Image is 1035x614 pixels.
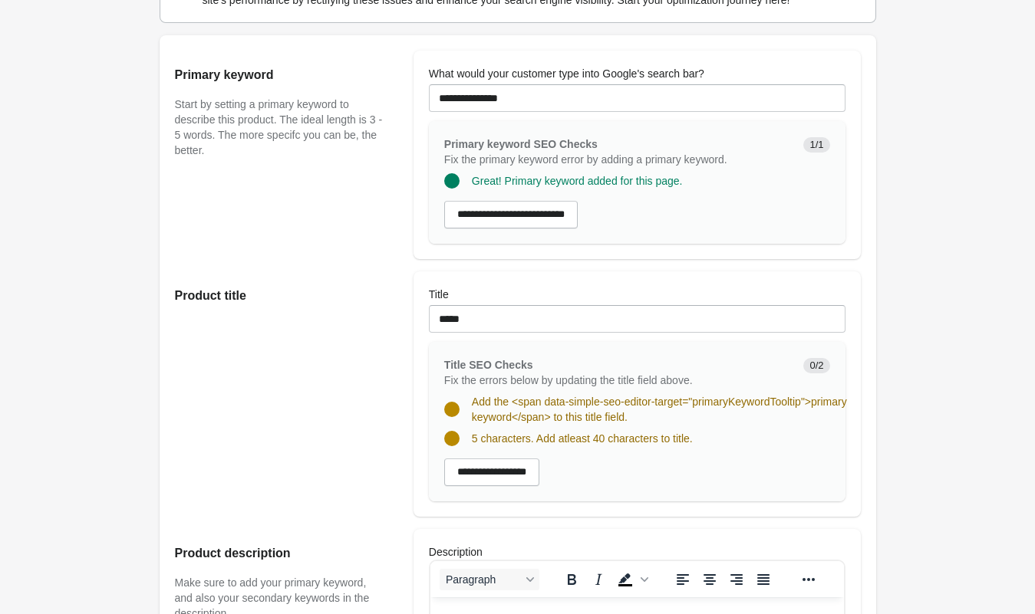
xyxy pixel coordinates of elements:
[175,66,383,84] h2: Primary keyword
[612,569,651,590] div: Background color
[803,137,829,153] span: 1/1
[440,569,539,590] button: Blocks
[429,66,704,81] label: What would your customer type into Google's search bar?
[559,569,585,590] button: Bold
[697,569,723,590] button: Align center
[724,569,750,590] button: Align right
[444,138,598,150] span: Primary keyword SEO Checks
[472,175,683,187] span: Great! Primary keyword added for this page.
[429,287,449,302] label: Title
[444,152,792,167] p: Fix the primary keyword error by adding a primary keyword.
[585,569,611,590] button: Italic
[803,358,829,373] span: 0/2
[750,569,776,590] button: Justify
[444,373,792,388] p: Fix the errors below by updating the title field above.
[444,359,533,371] span: Title SEO Checks
[472,432,693,445] span: 5 characters. Add atleast 40 characters to title.
[12,12,401,174] body: Rich Text Area. Press ALT-0 for help.
[670,569,696,590] button: Align left
[175,287,383,305] h2: Product title
[446,573,521,586] span: Paragraph
[175,544,383,563] h2: Product description
[472,396,847,423] span: Add the <span data-simple-seo-editor-target="primaryKeywordTooltip">primary keyword</span> to thi...
[796,569,822,590] button: Reveal or hide additional toolbar items
[175,97,383,158] p: Start by setting a primary keyword to describe this product. The ideal length is 3 - 5 words. The...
